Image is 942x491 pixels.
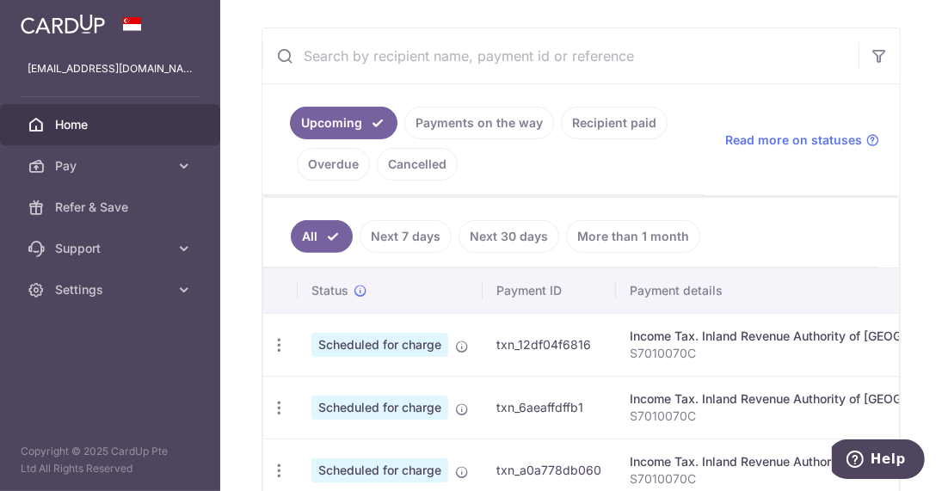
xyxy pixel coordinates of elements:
[55,116,169,133] span: Home
[311,458,448,482] span: Scheduled for charge
[483,376,616,439] td: txn_6aeaffdffb1
[360,220,452,253] a: Next 7 days
[262,28,859,83] input: Search by recipient name, payment id or reference
[297,148,370,181] a: Overdue
[311,396,448,420] span: Scheduled for charge
[55,199,169,216] span: Refer & Save
[290,107,397,139] a: Upcoming
[725,132,862,149] span: Read more on statuses
[566,220,700,253] a: More than 1 month
[55,240,169,257] span: Support
[483,313,616,376] td: txn_12df04f6816
[55,281,169,298] span: Settings
[55,157,169,175] span: Pay
[459,220,559,253] a: Next 30 days
[561,107,668,139] a: Recipient paid
[311,282,348,299] span: Status
[28,60,193,77] p: [EMAIL_ADDRESS][DOMAIN_NAME]
[291,220,353,253] a: All
[21,14,105,34] img: CardUp
[832,439,925,482] iframe: Opens a widget where you can find more information
[725,132,879,149] a: Read more on statuses
[377,148,458,181] a: Cancelled
[311,333,448,357] span: Scheduled for charge
[404,107,554,139] a: Payments on the way
[483,268,616,313] th: Payment ID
